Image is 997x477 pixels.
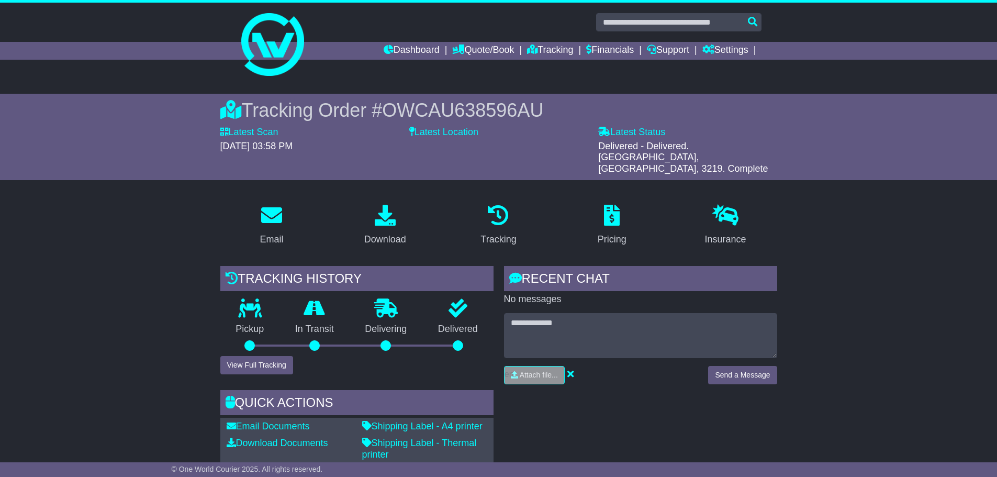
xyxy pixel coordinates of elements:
a: Email [253,201,290,250]
span: Delivered - Delivered. [GEOGRAPHIC_DATA], [GEOGRAPHIC_DATA], 3219. Complete [598,141,768,174]
span: © One World Courier 2025. All rights reserved. [172,465,323,473]
div: RECENT CHAT [504,266,777,294]
p: Delivered [422,324,494,335]
label: Latest Scan [220,127,278,138]
button: Send a Message [708,366,777,384]
p: In Transit [279,324,350,335]
div: Tracking [480,232,516,247]
label: Latest Location [409,127,478,138]
span: [DATE] 03:58 PM [220,141,293,151]
a: Insurance [698,201,753,250]
a: Tracking [474,201,523,250]
div: Tracking history [220,266,494,294]
button: View Full Tracking [220,356,293,374]
a: Financials [586,42,634,60]
a: Pricing [591,201,633,250]
span: OWCAU638596AU [382,99,543,121]
a: Download Documents [227,438,328,448]
a: Quote/Book [452,42,514,60]
p: Pickup [220,324,280,335]
a: Support [647,42,689,60]
p: Delivering [350,324,423,335]
a: Shipping Label - Thermal printer [362,438,477,460]
p: No messages [504,294,777,305]
div: Tracking Order # [220,99,777,121]
a: Settings [702,42,748,60]
label: Latest Status [598,127,665,138]
div: Email [260,232,283,247]
a: Download [357,201,413,250]
a: Dashboard [384,42,440,60]
div: Download [364,232,406,247]
a: Tracking [527,42,573,60]
div: Pricing [598,232,626,247]
a: Email Documents [227,421,310,431]
div: Insurance [705,232,746,247]
a: Shipping Label - A4 printer [362,421,483,431]
div: Quick Actions [220,390,494,418]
